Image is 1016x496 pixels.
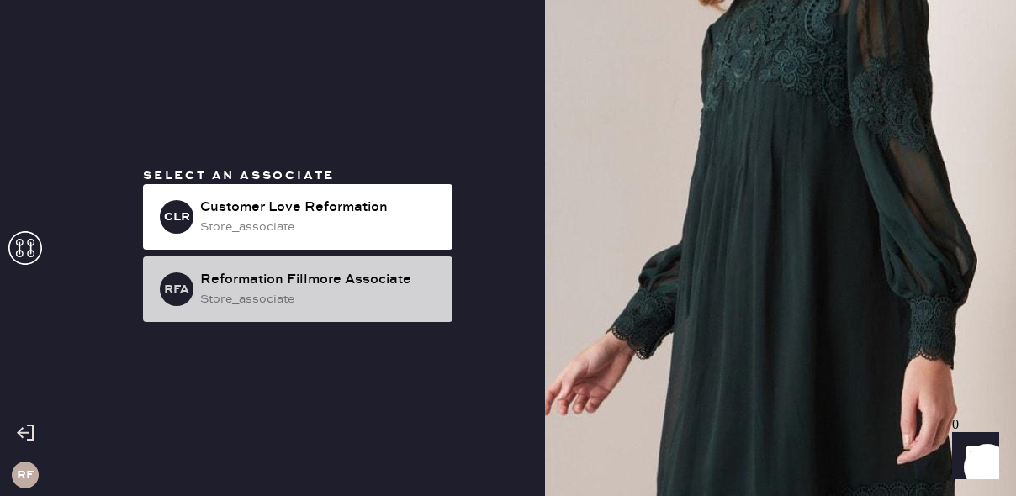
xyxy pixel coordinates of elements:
iframe: Front Chat [936,420,1008,493]
div: Reformation Fillmore Associate [200,270,439,290]
h3: RFA [164,283,189,295]
div: Customer Love Reformation [200,198,439,218]
div: store_associate [200,290,439,309]
h3: CLR [164,211,190,223]
h3: RF [17,469,34,481]
span: Select an associate [143,168,335,183]
div: store_associate [200,218,439,236]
